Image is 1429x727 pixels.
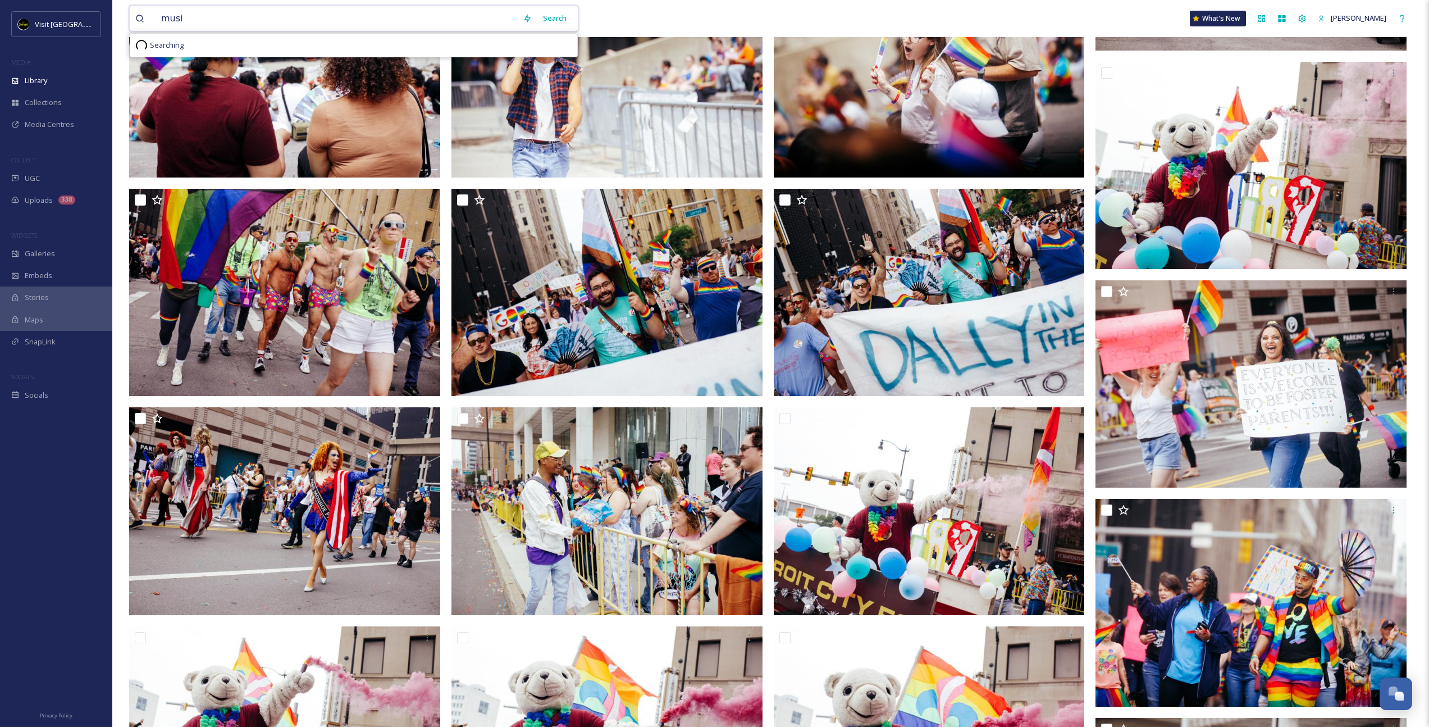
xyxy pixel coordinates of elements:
img: ext_1749724747.668276_klockoco@gmail.com-IMG_9086.jpg [129,407,440,615]
img: VISIT%20DETROIT%20LOGO%20-%20BLACK%20BACKGROUND.png [18,19,29,30]
img: ext_1749724734.371611_klockoco@gmail.com-IMG_9055.jpg [774,407,1085,615]
img: ext_1749724765.382737_klockoco@gmail.com-IMG_9124.jpg [129,189,440,397]
span: Galleries [25,248,55,259]
button: Open Chat [1380,678,1412,710]
span: Privacy Policy [40,712,72,719]
img: ext_1749724717.540202_klockoco@gmail.com-IMG_9017.jpg [1095,280,1407,488]
img: ext_1749724757.582007_klockoco@gmail.com-IMG_9102.jpg [774,189,1085,397]
span: MEDIA [11,58,31,66]
span: [PERSON_NAME] [1331,13,1386,23]
span: SOCIALS [11,372,34,381]
span: COLLECT [11,156,35,164]
span: WIDGETS [11,231,37,239]
div: Search [537,7,572,29]
a: What's New [1190,11,1246,26]
div: 338 [58,196,75,205]
a: Privacy Policy [40,708,72,721]
span: Stories [25,292,49,303]
span: Maps [25,315,43,325]
img: ext_1749724704.070534_klockoco@gmail.com-IMG_8994.jpg [1095,499,1407,707]
span: Media Centres [25,119,74,130]
img: ext_1749724739.624268_klockoco@gmail.com-IMG_9058.jpg [451,407,763,615]
span: Uploads [25,195,53,206]
a: [PERSON_NAME] [1312,7,1392,29]
span: Searching [150,40,184,51]
span: UGC [25,173,40,184]
img: ext_1749724729.849686_klockoco@gmail.com-IMG_9049.jpg [1095,62,1407,270]
input: Search your library [156,6,517,31]
span: SnapLink [25,337,56,347]
span: Socials [25,390,48,401]
span: Visit [GEOGRAPHIC_DATA] [35,19,122,29]
img: ext_1749724759.60235_klockoco@gmail.com-IMG_9122.jpg [451,189,763,397]
span: Library [25,75,47,86]
span: Collections [25,97,62,108]
span: Embeds [25,270,52,281]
